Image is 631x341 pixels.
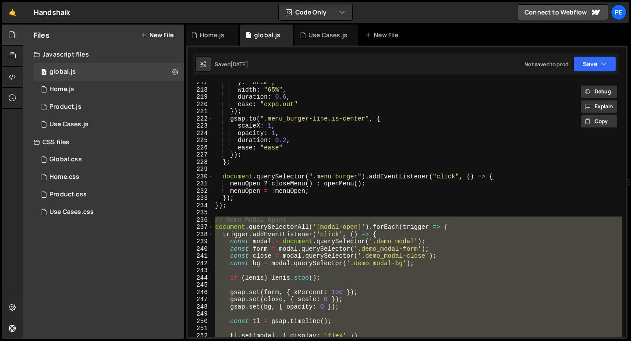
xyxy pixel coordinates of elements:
[188,310,213,318] div: 249
[611,4,627,20] a: Pe
[365,31,402,39] div: New File
[188,224,213,231] div: 237
[50,68,76,76] div: global.js
[188,260,213,267] div: 242
[50,103,82,111] div: Product.js
[23,133,184,151] div: CSS files
[188,195,213,202] div: 233
[34,98,184,116] div: 16572/45211.js
[254,31,280,39] div: global.js
[34,30,50,40] h2: Files
[188,238,213,245] div: 239
[188,281,213,289] div: 245
[188,122,213,130] div: 223
[580,115,618,128] button: Copy
[188,252,213,260] div: 241
[308,31,347,39] div: Use Cases.js
[34,168,184,186] div: 16572/45056.css
[188,79,213,86] div: 217
[188,159,213,166] div: 228
[188,151,213,159] div: 227
[188,166,213,173] div: 229
[50,191,87,199] div: Product.css
[34,81,184,98] div: 16572/45051.js
[188,289,213,296] div: 246
[188,318,213,325] div: 250
[188,137,213,144] div: 225
[188,144,213,152] div: 226
[188,303,213,311] div: 248
[50,121,89,128] div: Use Cases.js
[34,203,184,221] div: 16572/45333.css
[215,60,248,68] div: Saved
[188,173,213,181] div: 230
[34,186,184,203] div: 16572/45330.css
[188,245,213,253] div: 240
[188,202,213,210] div: 234
[2,2,23,23] a: 🤙
[188,231,213,238] div: 238
[200,31,224,39] div: Home.js
[580,100,618,113] button: Explain
[188,86,213,94] div: 218
[34,151,184,168] div: 16572/45138.css
[34,63,184,81] div: 16572/45061.js
[279,4,352,20] button: Code Only
[188,217,213,224] div: 236
[188,296,213,303] div: 247
[580,85,618,98] button: Debug
[517,4,608,20] a: Connect to Webflow
[188,332,213,340] div: 252
[230,60,248,68] div: [DATE]
[188,274,213,282] div: 244
[188,325,213,332] div: 251
[188,93,213,101] div: 219
[34,7,70,18] div: Handshaik
[574,56,616,72] button: Save
[41,69,46,76] span: 0
[188,115,213,123] div: 222
[188,209,213,217] div: 235
[525,60,568,68] div: Not saved to prod
[188,130,213,137] div: 224
[188,108,213,115] div: 221
[141,32,174,39] button: New File
[50,208,94,216] div: Use Cases.css
[188,101,213,108] div: 220
[188,267,213,274] div: 243
[188,188,213,195] div: 232
[50,156,82,163] div: Global.css
[188,180,213,188] div: 231
[34,116,184,133] div: 16572/45332.js
[50,173,79,181] div: Home.css
[50,85,74,93] div: Home.js
[23,46,184,63] div: Javascript files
